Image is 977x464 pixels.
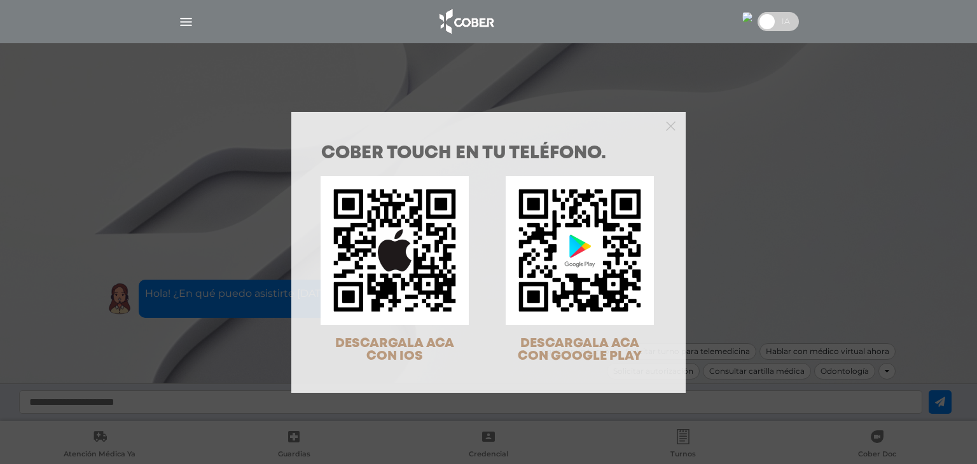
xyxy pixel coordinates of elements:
span: DESCARGALA ACA CON IOS [335,338,454,362]
button: Close [666,119,676,131]
span: DESCARGALA ACA CON GOOGLE PLAY [518,338,642,362]
h1: COBER TOUCH en tu teléfono. [321,145,656,163]
img: qr-code [321,176,469,324]
img: qr-code [506,176,654,324]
